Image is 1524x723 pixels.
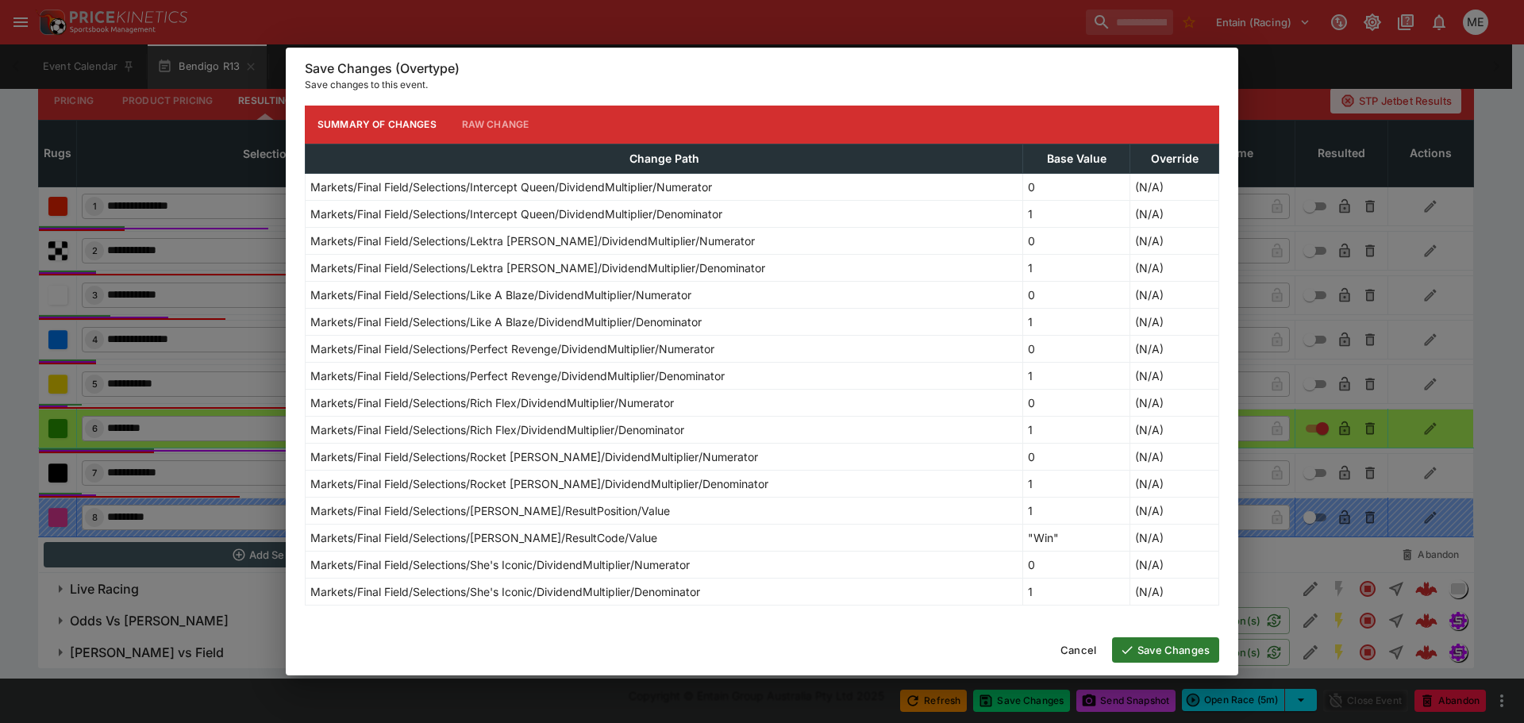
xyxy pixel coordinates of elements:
td: 0 [1023,227,1130,254]
p: Markets/Final Field/Selections/Like A Blaze/DividendMultiplier/Numerator [310,287,691,303]
td: (N/A) [1130,281,1219,308]
p: Markets/Final Field/Selections/Intercept Queen/DividendMultiplier/Numerator [310,179,712,195]
td: (N/A) [1130,416,1219,443]
td: (N/A) [1130,200,1219,227]
button: Summary of Changes [305,106,449,144]
th: Change Path [306,144,1023,173]
p: Markets/Final Field/Selections/Rich Flex/DividendMultiplier/Denominator [310,421,684,438]
td: (N/A) [1130,362,1219,389]
td: (N/A) [1130,497,1219,524]
td: (N/A) [1130,335,1219,362]
button: Cancel [1051,637,1106,663]
button: Save Changes [1112,637,1219,663]
p: Markets/Final Field/Selections/Rocket [PERSON_NAME]/DividendMultiplier/Numerator [310,448,758,465]
td: (N/A) [1130,389,1219,416]
p: Markets/Final Field/Selections/Perfect Revenge/DividendMultiplier/Numerator [310,340,714,357]
td: 1 [1023,416,1130,443]
td: 1 [1023,362,1130,389]
th: Base Value [1023,144,1130,173]
td: 1 [1023,200,1130,227]
td: 0 [1023,551,1130,578]
td: (N/A) [1130,551,1219,578]
td: (N/A) [1130,227,1219,254]
p: Markets/Final Field/Selections/Rich Flex/DividendMultiplier/Numerator [310,394,674,411]
p: Markets/Final Field/Selections/[PERSON_NAME]/ResultCode/Value [310,529,657,546]
th: Override [1130,144,1219,173]
td: 1 [1023,308,1130,335]
td: 1 [1023,497,1130,524]
p: Markets/Final Field/Selections/Rocket [PERSON_NAME]/DividendMultiplier/Denominator [310,475,768,492]
p: Markets/Final Field/Selections/She's Iconic/DividendMultiplier/Denominator [310,583,700,600]
td: (N/A) [1130,308,1219,335]
td: 0 [1023,389,1130,416]
p: Markets/Final Field/Selections/Intercept Queen/DividendMultiplier/Denominator [310,206,722,222]
td: (N/A) [1130,578,1219,605]
td: 0 [1023,173,1130,200]
td: (N/A) [1130,470,1219,497]
p: Markets/Final Field/Selections/She's Iconic/DividendMultiplier/Numerator [310,556,690,573]
td: 1 [1023,578,1130,605]
td: 0 [1023,443,1130,470]
p: Markets/Final Field/Selections/Lektra [PERSON_NAME]/DividendMultiplier/Numerator [310,233,755,249]
td: 0 [1023,281,1130,308]
td: (N/A) [1130,524,1219,551]
td: 1 [1023,254,1130,281]
td: (N/A) [1130,254,1219,281]
p: Markets/Final Field/Selections/Perfect Revenge/DividendMultiplier/Denominator [310,367,725,384]
button: Raw Change [449,106,542,144]
p: Save changes to this event. [305,77,1219,93]
td: "Win" [1023,524,1130,551]
td: (N/A) [1130,443,1219,470]
td: (N/A) [1130,173,1219,200]
p: Markets/Final Field/Selections/[PERSON_NAME]/ResultPosition/Value [310,502,670,519]
p: Markets/Final Field/Selections/Like A Blaze/DividendMultiplier/Denominator [310,313,702,330]
h6: Save Changes (Overtype) [305,60,1219,77]
p: Markets/Final Field/Selections/Lektra [PERSON_NAME]/DividendMultiplier/Denominator [310,260,765,276]
td: 0 [1023,335,1130,362]
td: 1 [1023,470,1130,497]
